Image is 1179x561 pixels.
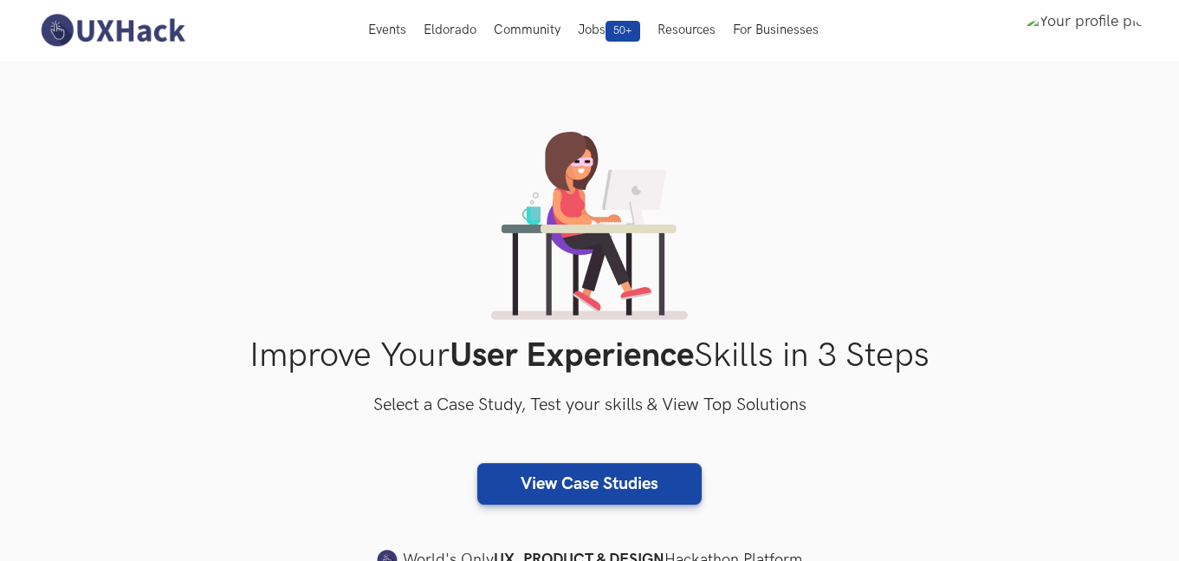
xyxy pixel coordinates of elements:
[36,336,1144,376] h1: Improve Your Skills in 3 Steps
[477,463,702,505] a: View Case Studies
[606,21,640,42] span: 50+
[450,336,694,376] strong: User Experience
[36,392,1144,420] h3: Select a Case Study, Test your skills & View Top Solutions
[491,132,688,320] img: lady working on laptop
[1025,12,1143,49] img: Your profile pic
[36,12,190,49] img: UXHack-logo.png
